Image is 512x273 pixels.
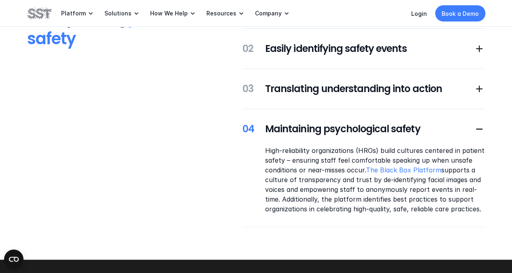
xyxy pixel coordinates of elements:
[435,5,485,21] a: Book a Demo
[27,6,51,20] img: SST logo
[265,42,474,56] h5: Easily identifying safety events
[104,10,132,17] p: Solutions
[265,82,474,96] h5: Translating understanding into action
[61,10,86,17] p: Platform
[242,82,255,96] h5: 03
[206,10,236,17] p: Resources
[265,122,474,136] h5: Maintaining psychological safety
[242,122,255,136] h5: 04
[411,10,427,17] a: Login
[150,10,188,17] p: How We Help
[242,42,255,56] h5: 02
[4,249,23,269] button: Open CMP widget
[255,10,282,17] p: Company
[265,146,485,214] p: High-reliability organizations (HROs) build cultures centered in patient safety – ensuring staff ...
[27,6,187,50] span: patient safety
[442,9,479,18] p: Book a Demo
[366,166,441,174] a: The Black Box Platform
